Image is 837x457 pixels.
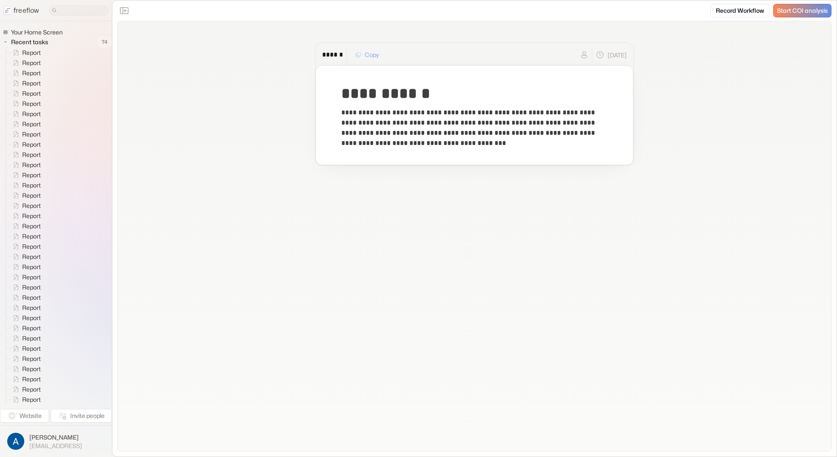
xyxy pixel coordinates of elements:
[6,272,44,282] a: Report
[20,263,43,271] span: Report
[20,69,43,77] span: Report
[20,110,43,118] span: Report
[6,333,44,343] a: Report
[6,68,44,78] a: Report
[6,241,44,252] a: Report
[20,293,43,302] span: Report
[20,242,43,251] span: Report
[20,120,43,128] span: Report
[3,28,66,37] a: Your Home Screen
[20,89,43,98] span: Report
[20,365,43,373] span: Report
[777,7,828,14] span: Start COI analysis
[20,59,43,67] span: Report
[20,191,43,200] span: Report
[6,170,44,180] a: Report
[20,232,43,241] span: Report
[20,283,43,292] span: Report
[6,88,44,99] a: Report
[710,4,770,17] a: Record Workflow
[20,253,43,261] span: Report
[20,273,43,281] span: Report
[7,433,24,450] img: profile
[9,38,51,46] span: Recent tasks
[20,202,43,210] span: Report
[6,190,44,201] a: Report
[29,442,82,450] span: [EMAIL_ADDRESS]
[6,252,44,262] a: Report
[6,221,44,231] a: Report
[6,364,44,374] a: Report
[6,303,44,313] a: Report
[350,48,384,62] button: Copy
[20,130,43,139] span: Report
[20,222,43,230] span: Report
[29,433,82,442] span: [PERSON_NAME]
[20,140,43,149] span: Report
[6,384,44,395] a: Report
[20,375,43,383] span: Report
[6,374,44,384] a: Report
[6,119,44,129] a: Report
[6,354,44,364] a: Report
[608,51,627,60] p: [DATE]
[51,409,112,423] button: Invite people
[6,231,44,241] a: Report
[117,4,131,17] button: Close the sidebar
[6,109,44,119] a: Report
[6,262,44,272] a: Report
[6,78,44,88] a: Report
[6,150,44,160] a: Report
[6,129,44,139] a: Report
[6,211,44,221] a: Report
[97,37,112,48] span: 74
[20,304,43,312] span: Report
[6,343,44,354] a: Report
[6,395,44,405] a: Report
[20,385,43,394] span: Report
[3,37,51,47] button: Recent tasks
[20,171,43,179] span: Report
[6,48,44,58] a: Report
[6,292,44,303] a: Report
[6,313,44,323] a: Report
[20,314,43,322] span: Report
[6,139,44,150] a: Report
[20,79,43,88] span: Report
[20,334,43,343] span: Report
[3,6,39,16] a: freeflow
[20,48,43,57] span: Report
[6,99,44,109] a: Report
[9,28,65,37] span: Your Home Screen
[6,58,44,68] a: Report
[20,344,43,353] span: Report
[773,4,831,17] a: Start COI analysis
[20,395,43,404] span: Report
[20,355,43,363] span: Report
[20,181,43,190] span: Report
[20,324,43,332] span: Report
[6,160,44,170] a: Report
[6,323,44,333] a: Report
[20,212,43,220] span: Report
[14,6,39,16] p: freeflow
[5,431,107,452] button: [PERSON_NAME][EMAIL_ADDRESS]
[6,201,44,211] a: Report
[20,150,43,159] span: Report
[6,180,44,190] a: Report
[20,161,43,169] span: Report
[6,282,44,292] a: Report
[20,99,43,108] span: Report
